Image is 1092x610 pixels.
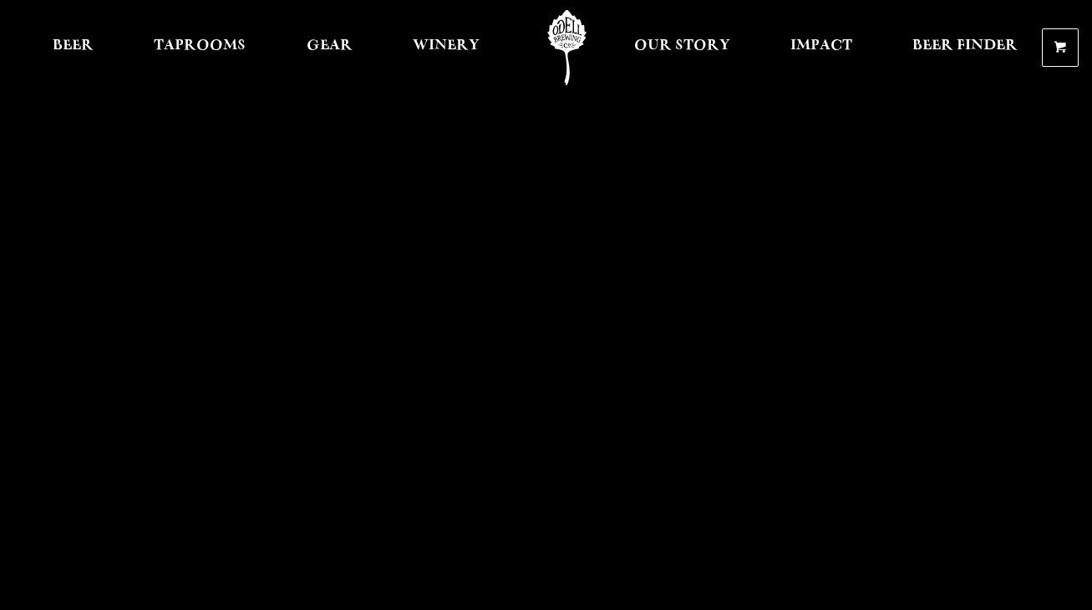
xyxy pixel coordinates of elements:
[402,10,490,85] a: Winery
[296,10,363,85] a: Gear
[53,39,94,53] span: Beer
[780,10,863,85] a: Impact
[790,39,852,53] span: Impact
[902,10,1029,85] a: Beer Finder
[634,39,730,53] span: Our Story
[307,39,353,53] span: Gear
[42,10,104,85] a: Beer
[536,10,598,85] a: Odell Home
[143,10,256,85] a: Taprooms
[912,39,1018,53] span: Beer Finder
[623,10,741,85] a: Our Story
[154,39,246,53] span: Taprooms
[413,39,480,53] span: Winery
